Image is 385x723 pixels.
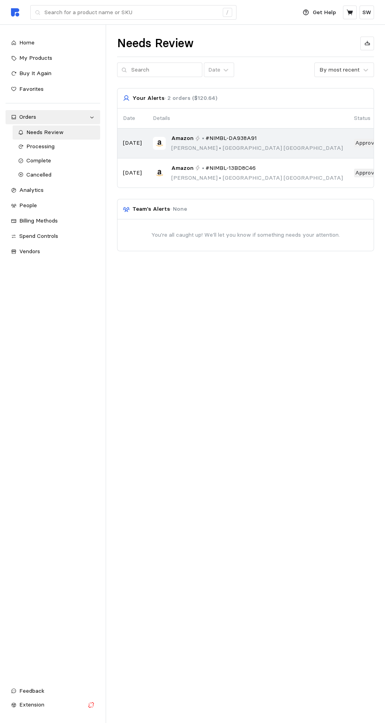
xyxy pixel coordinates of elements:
[19,701,44,708] span: Extension
[26,143,55,150] span: Processing
[11,8,19,17] img: svg%3e
[19,687,44,694] span: Feedback
[171,144,343,153] p: [PERSON_NAME] [GEOGRAPHIC_DATA] [GEOGRAPHIC_DATA]
[5,199,100,213] a: People
[208,66,220,74] div: Date
[13,168,100,182] a: Cancelled
[26,171,51,178] span: Cancelled
[359,6,374,19] button: SW
[19,202,37,209] span: People
[165,94,217,101] span: · 2 orders ($120.64)
[319,66,359,74] div: By most recent
[26,157,51,164] span: Complete
[13,125,100,140] a: Needs Review
[153,114,343,123] p: Details
[5,245,100,259] a: Vendors
[202,134,204,143] p: •
[131,63,198,77] input: Search
[171,134,194,143] span: Amazon
[5,229,100,243] a: Spend Controls
[171,174,343,182] p: [PERSON_NAME] [GEOGRAPHIC_DATA] [GEOGRAPHIC_DATA]
[205,164,256,173] span: #NIMBL-13BD8C46
[153,166,166,179] img: Amazon
[19,39,35,46] span: Home
[153,137,166,150] img: Amazon
[123,139,142,147] p: [DATE]
[13,154,100,168] a: Complete
[5,183,100,197] a: Analytics
[19,113,86,121] div: Orders
[5,684,100,698] button: Feedback
[123,114,142,123] p: Date
[19,70,51,77] span: Buy It Again
[205,134,257,143] span: #NIMBL-DA938A91
[5,82,100,96] a: Favorites
[19,217,58,224] span: Billing Methods
[362,8,371,17] p: SW
[19,85,44,92] span: Favorites
[5,66,100,81] a: Buy It Again
[19,186,44,193] span: Analytics
[202,164,204,173] p: •
[5,214,100,228] a: Billing Methods
[5,51,100,65] a: My Products
[5,698,100,712] button: Extension
[298,5,341,20] button: Get Help
[19,232,58,239] span: Spend Controls
[117,36,194,51] h1: Needs Review
[19,248,40,255] span: Vendors
[218,144,223,151] span: •
[171,164,194,173] span: Amazon
[132,205,187,213] p: Team's Alerts
[132,94,217,103] p: Your Alerts
[5,110,100,124] a: Orders
[19,54,52,61] span: My Products
[26,129,64,136] span: Needs Review
[13,140,100,154] a: Processing
[170,205,187,212] span: · None
[5,36,100,50] a: Home
[123,169,142,177] p: [DATE]
[223,8,232,17] div: /
[218,174,223,181] span: •
[313,8,336,17] p: Get Help
[44,6,218,20] input: Search for a product name or SKU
